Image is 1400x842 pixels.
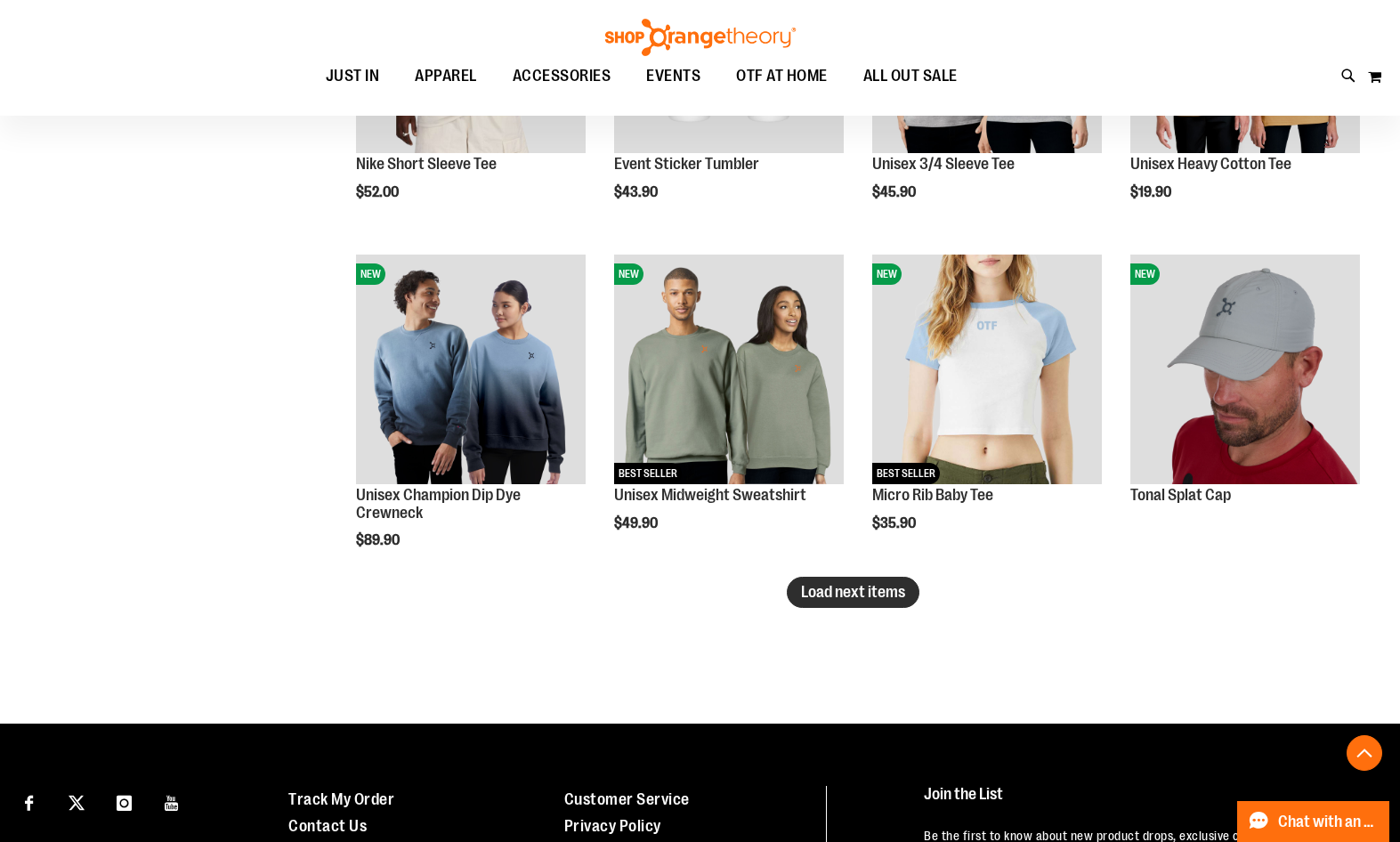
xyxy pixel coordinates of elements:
[1130,255,1360,487] a: Product image for Grey Tonal Splat CapNEW
[415,56,477,96] span: APPAREL
[872,263,902,285] span: NEW
[1121,246,1369,532] div: product
[356,532,402,548] span: $89.90
[787,577,919,608] button: Load next items
[872,255,1102,484] img: Micro Rib Baby Tee
[603,19,798,56] img: Shop Orangetheory
[863,56,958,96] span: ALL OUT SALE
[326,56,380,96] span: JUST IN
[564,817,661,835] a: Privacy Policy
[157,786,188,817] a: Visit our Youtube page
[109,786,140,817] a: Visit our Instagram page
[736,56,828,96] span: OTF AT HOME
[872,515,918,531] span: $35.90
[924,786,1364,819] h4: Join the List
[1237,801,1390,842] button: Chat with an Expert
[872,184,918,200] span: $45.90
[61,786,93,817] a: Visit our X page
[614,255,844,487] a: Unisex Midweight SweatshirtNEWBEST SELLER
[614,184,660,200] span: $43.90
[356,255,586,484] img: Unisex Champion Dip Dye Crewneck
[605,246,853,577] div: product
[1130,155,1291,173] a: Unisex Heavy Cotton Tee
[1130,184,1174,200] span: $19.90
[872,155,1015,173] a: Unisex 3/4 Sleeve Tee
[872,255,1102,487] a: Micro Rib Baby TeeNEWBEST SELLER
[872,463,940,484] span: BEST SELLER
[614,255,844,484] img: Unisex Midweight Sweatshirt
[288,817,367,835] a: Contact Us
[614,486,806,504] a: Unisex Midweight Sweatshirt
[872,486,993,504] a: Micro Rib Baby Tee
[564,790,690,808] a: Customer Service
[356,486,521,522] a: Unisex Champion Dip Dye Crewneck
[356,155,497,173] a: Nike Short Sleeve Tee
[356,255,586,487] a: Unisex Champion Dip Dye CrewneckNEW
[1130,263,1160,285] span: NEW
[13,786,45,817] a: Visit our Facebook page
[69,795,85,811] img: Twitter
[614,155,759,173] a: Event Sticker Tumbler
[356,263,385,285] span: NEW
[614,263,643,285] span: NEW
[646,56,700,96] span: EVENTS
[356,184,401,200] span: $52.00
[863,246,1111,577] div: product
[1278,814,1379,830] span: Chat with an Expert
[1130,255,1360,484] img: Product image for Grey Tonal Splat Cap
[614,463,682,484] span: BEST SELLER
[513,56,611,96] span: ACCESSORIES
[288,790,394,808] a: Track My Order
[347,246,595,595] div: product
[614,515,660,531] span: $49.90
[1347,735,1382,771] button: Back To Top
[801,583,905,601] span: Load next items
[1130,486,1231,504] a: Tonal Splat Cap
